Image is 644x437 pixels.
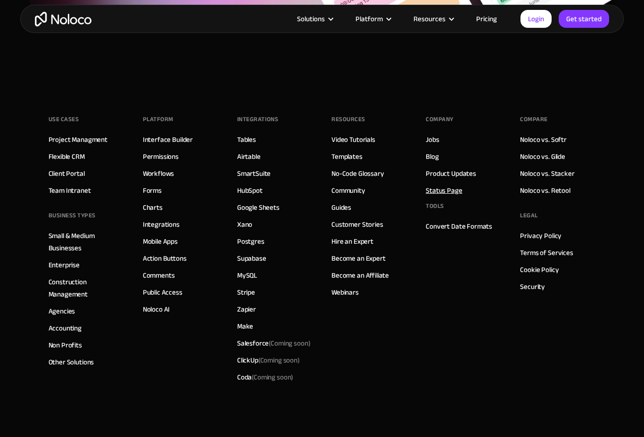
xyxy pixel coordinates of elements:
a: Google Sheets [237,201,280,214]
a: Project Managment [49,133,107,146]
a: Supabase [237,252,266,264]
a: Charts [143,201,163,214]
a: Blog [426,150,438,163]
a: Tables [237,133,256,146]
div: Coda [237,371,293,383]
a: Noloco vs. Softr [520,133,567,146]
div: Platform [355,13,383,25]
a: Client Portal [49,167,85,180]
a: Noloco vs. Retool [520,184,570,197]
a: Construction Management [49,276,124,300]
div: Resources [331,112,365,126]
a: Small & Medium Businesses [49,230,124,254]
a: Accounting [49,322,82,334]
a: Security [520,280,545,293]
div: ClickUp [237,354,300,366]
a: Cookie Policy [520,264,559,276]
a: Convert Date Formats [426,220,492,232]
div: Salesforce [237,337,311,349]
a: Other Solutions [49,356,94,368]
a: Permissions [143,150,179,163]
a: Become an Expert [331,252,386,264]
a: Workflows [143,167,174,180]
a: Interface Builder [143,133,193,146]
a: Become an Affiliate [331,269,389,281]
a: Agencies [49,305,75,317]
a: Flexible CRM [49,150,85,163]
a: Status Page [426,184,462,197]
a: Enterprise [49,259,80,271]
div: Company [426,112,454,126]
div: Legal [520,208,538,223]
a: home [35,12,91,26]
a: MySQL [237,269,257,281]
div: Tools [426,199,444,213]
a: Webinars [331,286,359,298]
a: Forms [143,184,162,197]
a: Noloco vs. Glide [520,150,565,163]
a: Make [237,320,253,332]
a: Integrations [143,218,180,231]
a: Pricing [464,13,509,25]
a: Video Tutorials [331,133,375,146]
a: Team Intranet [49,184,91,197]
a: Customer Stories [331,218,383,231]
a: Jobs [426,133,439,146]
a: Product Updates [426,167,476,180]
a: Login [520,10,552,28]
div: Solutions [297,13,325,25]
a: Comments [143,269,175,281]
a: Noloco AI [143,303,170,315]
div: Resources [402,13,464,25]
span: (Coming soon) [269,337,310,350]
a: Mobile Apps [143,235,178,247]
div: Resources [413,13,446,25]
a: Stripe [237,286,255,298]
a: HubSpot [237,184,263,197]
a: Community [331,184,365,197]
div: INTEGRATIONS [237,112,278,126]
div: Platform [143,112,173,126]
div: Solutions [285,13,344,25]
a: SmartSuite [237,167,271,180]
a: Non Profits [49,339,82,351]
a: Zapier [237,303,256,315]
a: Get started [559,10,609,28]
a: Templates [331,150,363,163]
div: Platform [344,13,402,25]
a: Public Access [143,286,182,298]
div: Compare [520,112,548,126]
a: No-Code Glossary [331,167,384,180]
a: Guides [331,201,351,214]
a: Xano [237,218,252,231]
span: (Coming soon) [258,354,300,367]
div: Use Cases [49,112,79,126]
a: Action Buttons [143,252,187,264]
a: Hire an Expert [331,235,373,247]
a: Privacy Policy [520,230,561,242]
span: (Coming soon) [252,371,293,384]
a: Airtable [237,150,261,163]
a: Noloco vs. Stacker [520,167,574,180]
div: BUSINESS TYPES [49,208,96,223]
a: Terms of Services [520,247,573,259]
a: Postgres [237,235,264,247]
